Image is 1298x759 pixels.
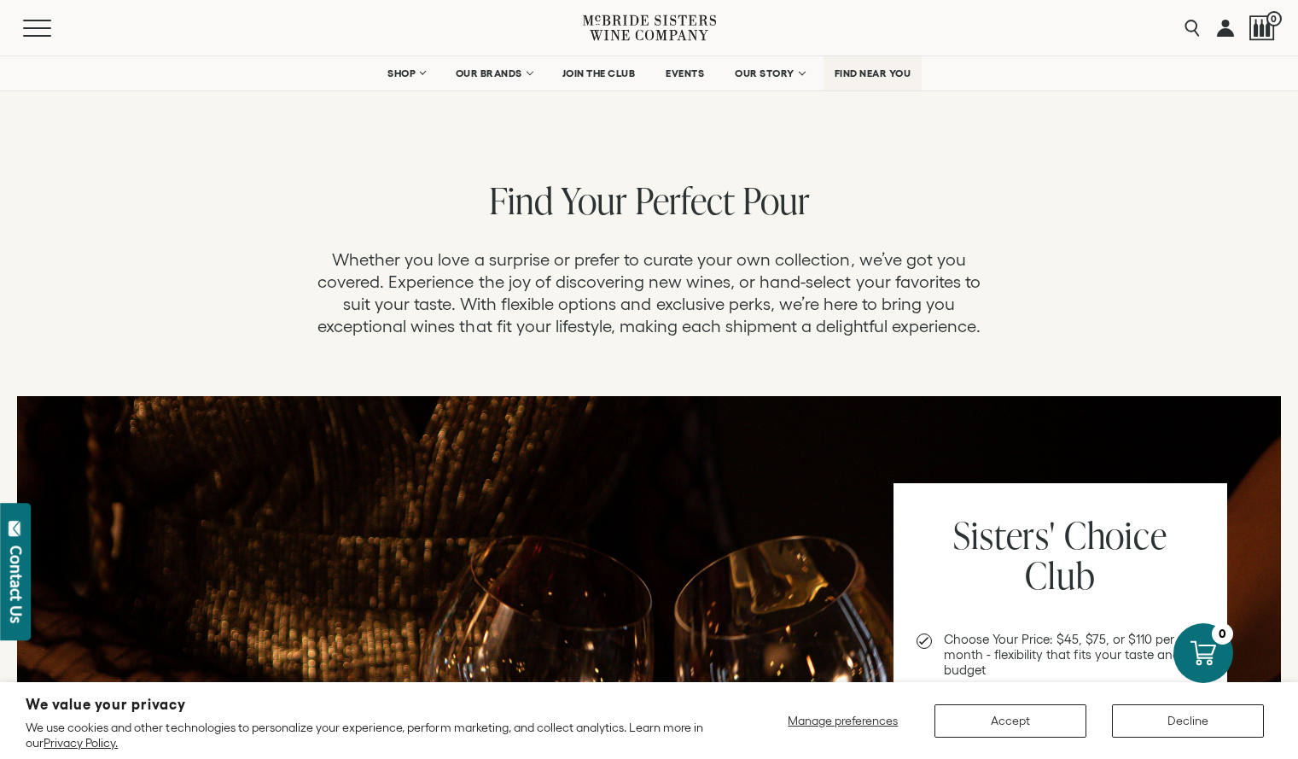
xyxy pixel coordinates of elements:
span: Your [561,175,627,225]
span: OUR STORY [735,67,795,79]
span: JOIN THE CLUB [562,67,636,79]
span: FIND NEAR YOU [835,67,911,79]
a: JOIN THE CLUB [551,56,647,90]
span: Perfect [635,175,735,225]
span: Choice [1064,510,1167,560]
span: SHOP [387,67,416,79]
button: Mobile Menu Trigger [23,20,84,37]
p: Whether you love a surprise or prefer to curate your own collection, we’ve got you covered. Exper... [308,248,991,337]
a: FIND NEAR YOU [824,56,923,90]
span: OUR BRANDS [456,67,522,79]
button: Manage preferences [777,704,909,738]
span: Club [1025,550,1095,600]
span: Manage preferences [788,714,898,727]
div: 0 [1212,623,1233,645]
button: Accept [934,704,1086,738]
a: EVENTS [655,56,715,90]
a: SHOP [376,56,436,90]
span: Find [489,175,553,225]
span: Pour [742,175,810,225]
p: We use cookies and other technologies to personalize your experience, perform marketing, and coll... [26,720,715,750]
h2: We value your privacy [26,698,715,712]
button: Decline [1112,704,1264,738]
span: EVENTS [666,67,704,79]
span: 0 [1266,11,1282,26]
a: OUR BRANDS [445,56,543,90]
a: Privacy Policy. [44,736,118,750]
span: Sisters' [953,510,1056,560]
div: Contact Us [8,546,25,623]
a: OUR STORY [724,56,815,90]
li: Choose Your Price: $45, $75, or $110 per month - flexibility that fits your taste and budget [917,632,1204,678]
